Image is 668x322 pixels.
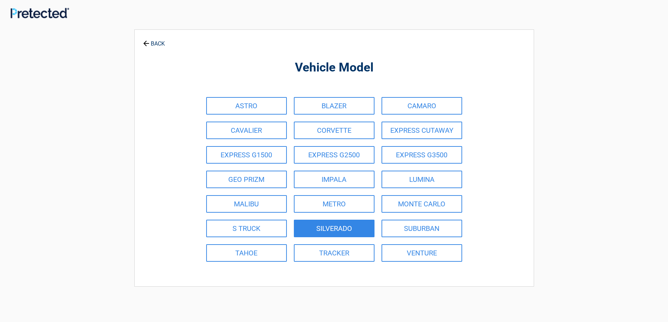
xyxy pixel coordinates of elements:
[294,97,375,115] a: BLAZER
[294,220,375,237] a: SILVERADO
[173,60,495,76] h2: Vehicle Model
[206,220,287,237] a: S TRUCK
[382,244,462,262] a: VENTURE
[11,8,69,18] img: Main Logo
[206,122,287,139] a: CAVALIER
[206,195,287,213] a: MALIBU
[206,171,287,188] a: GEO PRIZM
[382,122,462,139] a: EXPRESS CUTAWAY
[382,171,462,188] a: LUMINA
[142,34,166,47] a: BACK
[206,146,287,164] a: EXPRESS G1500
[294,122,375,139] a: CORVETTE
[382,97,462,115] a: CAMARO
[294,244,375,262] a: TRACKER
[294,146,375,164] a: EXPRESS G2500
[294,195,375,213] a: METRO
[382,146,462,164] a: EXPRESS G3500
[382,195,462,213] a: MONTE CARLO
[294,171,375,188] a: IMPALA
[382,220,462,237] a: SUBURBAN
[206,244,287,262] a: TAHOE
[206,97,287,115] a: ASTRO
